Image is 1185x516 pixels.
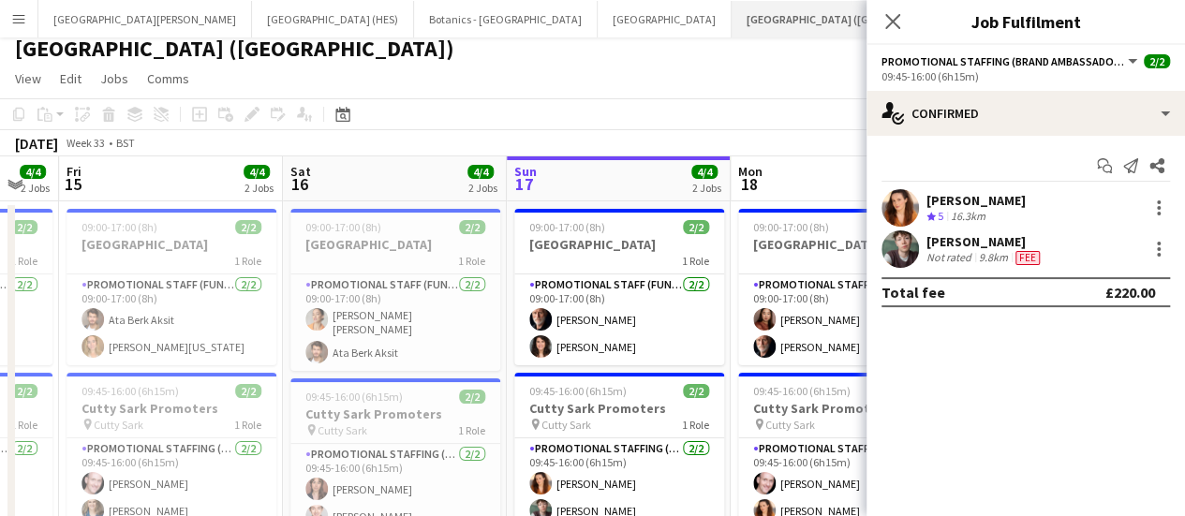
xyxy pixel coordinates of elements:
div: Total fee [881,283,945,302]
span: Edit [60,70,81,87]
span: Fee [1015,251,1040,265]
div: 16.3km [947,209,989,225]
span: 1 Role [458,254,485,268]
app-job-card: 09:00-17:00 (8h)2/2[GEOGRAPHIC_DATA]1 RolePromotional Staff (Fundraiser)2/209:00-17:00 (8h)[PERSO... [514,209,724,365]
a: Jobs [93,66,136,91]
span: 1 Role [234,254,261,268]
h3: Cutty Sark Promoters [738,400,948,417]
h3: [GEOGRAPHIC_DATA] [738,236,948,253]
div: 2 Jobs [244,181,274,195]
button: Botanics - [GEOGRAPHIC_DATA] [414,1,598,37]
button: [GEOGRAPHIC_DATA] (HES) [252,1,414,37]
app-card-role: Promotional Staff (Fundraiser)2/209:00-17:00 (8h)Ata Berk Aksit[PERSON_NAME][US_STATE] [67,274,276,365]
a: Edit [52,66,89,91]
span: Jobs [100,70,128,87]
div: [PERSON_NAME] [926,192,1026,209]
button: Promotional Staffing (Brand Ambassadors) [881,54,1140,68]
span: 2/2 [683,384,709,398]
div: [DATE] [15,134,58,153]
div: £220.00 [1105,283,1155,302]
div: Not rated [926,250,975,265]
span: 2/2 [235,220,261,234]
span: 09:00-17:00 (8h) [305,220,381,234]
button: [GEOGRAPHIC_DATA][PERSON_NAME] [38,1,252,37]
span: Cutty Sark [765,418,815,432]
span: Cutty Sark [541,418,591,432]
span: 2/2 [1144,54,1170,68]
span: 4/4 [244,165,270,179]
app-card-role: Promotional Staff (Fundraiser)2/209:00-17:00 (8h)[PERSON_NAME] [PERSON_NAME]Ata Berk Aksit [290,274,500,371]
span: 09:00-17:00 (8h) [753,220,829,234]
span: Cutty Sark [94,418,143,432]
span: 09:45-16:00 (6h15m) [529,384,627,398]
span: 09:45-16:00 (6h15m) [305,390,403,404]
button: [GEOGRAPHIC_DATA] ([GEOGRAPHIC_DATA]) [732,1,982,37]
span: 2/2 [11,220,37,234]
span: Week 33 [62,136,109,150]
app-job-card: 09:00-17:00 (8h)2/2[GEOGRAPHIC_DATA]1 RolePromotional Staff (Fundraiser)2/209:00-17:00 (8h)[PERSO... [738,209,948,365]
span: Fri [67,163,81,180]
span: 1 Role [682,254,709,268]
h3: Job Fulfilment [867,9,1185,34]
span: 4/4 [20,165,46,179]
div: 9.8km [975,250,1012,265]
span: Sat [290,163,311,180]
span: Mon [738,163,763,180]
div: 2 Jobs [468,181,497,195]
span: 5 [938,209,943,223]
div: Crew has different fees then in role [1012,250,1044,265]
span: 2/2 [11,384,37,398]
app-card-role: Promotional Staff (Fundraiser)2/209:00-17:00 (8h)[PERSON_NAME][PERSON_NAME] [738,274,948,365]
app-card-role: Promotional Staff (Fundraiser)2/209:00-17:00 (8h)[PERSON_NAME][PERSON_NAME] [514,274,724,365]
span: 17 [511,173,537,195]
a: View [7,66,49,91]
span: 2/2 [235,384,261,398]
span: Cutty Sark [318,423,367,437]
span: 1 Role [10,418,37,432]
span: 09:45-16:00 (6h15m) [81,384,179,398]
span: 09:00-17:00 (8h) [81,220,157,234]
h3: [GEOGRAPHIC_DATA] [290,236,500,253]
h1: [GEOGRAPHIC_DATA] ([GEOGRAPHIC_DATA]) [15,35,454,63]
h3: Cutty Sark Promoters [67,400,276,417]
span: 1 Role [458,423,485,437]
h3: Cutty Sark Promoters [290,405,500,422]
span: 1 Role [682,418,709,432]
app-job-card: 09:00-17:00 (8h)2/2[GEOGRAPHIC_DATA]1 RolePromotional Staff (Fundraiser)2/209:00-17:00 (8h)Ata Be... [67,209,276,365]
h3: Cutty Sark Promoters [514,400,724,417]
span: 4/4 [467,165,494,179]
span: Sun [514,163,537,180]
h3: [GEOGRAPHIC_DATA] [514,236,724,253]
span: 2/2 [459,390,485,404]
div: Confirmed [867,91,1185,136]
div: [PERSON_NAME] [926,233,1044,250]
span: Promotional Staffing (Brand Ambassadors) [881,54,1125,68]
span: 09:45-16:00 (6h15m) [753,384,851,398]
div: BST [116,136,135,150]
div: 2 Jobs [692,181,721,195]
span: 4/4 [691,165,718,179]
span: View [15,70,41,87]
app-job-card: 09:00-17:00 (8h)2/2[GEOGRAPHIC_DATA]1 RolePromotional Staff (Fundraiser)2/209:00-17:00 (8h)[PERSO... [290,209,500,371]
h3: [GEOGRAPHIC_DATA] [67,236,276,253]
span: 15 [64,173,81,195]
span: 18 [735,173,763,195]
div: 2 Jobs [21,181,50,195]
span: 16 [288,173,311,195]
span: 2/2 [459,220,485,234]
span: 1 Role [234,418,261,432]
span: Comms [147,70,189,87]
a: Comms [140,66,197,91]
div: 09:45-16:00 (6h15m) [881,69,1170,83]
span: 1 Role [10,254,37,268]
button: [GEOGRAPHIC_DATA] [598,1,732,37]
span: 2/2 [683,220,709,234]
span: 09:00-17:00 (8h) [529,220,605,234]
